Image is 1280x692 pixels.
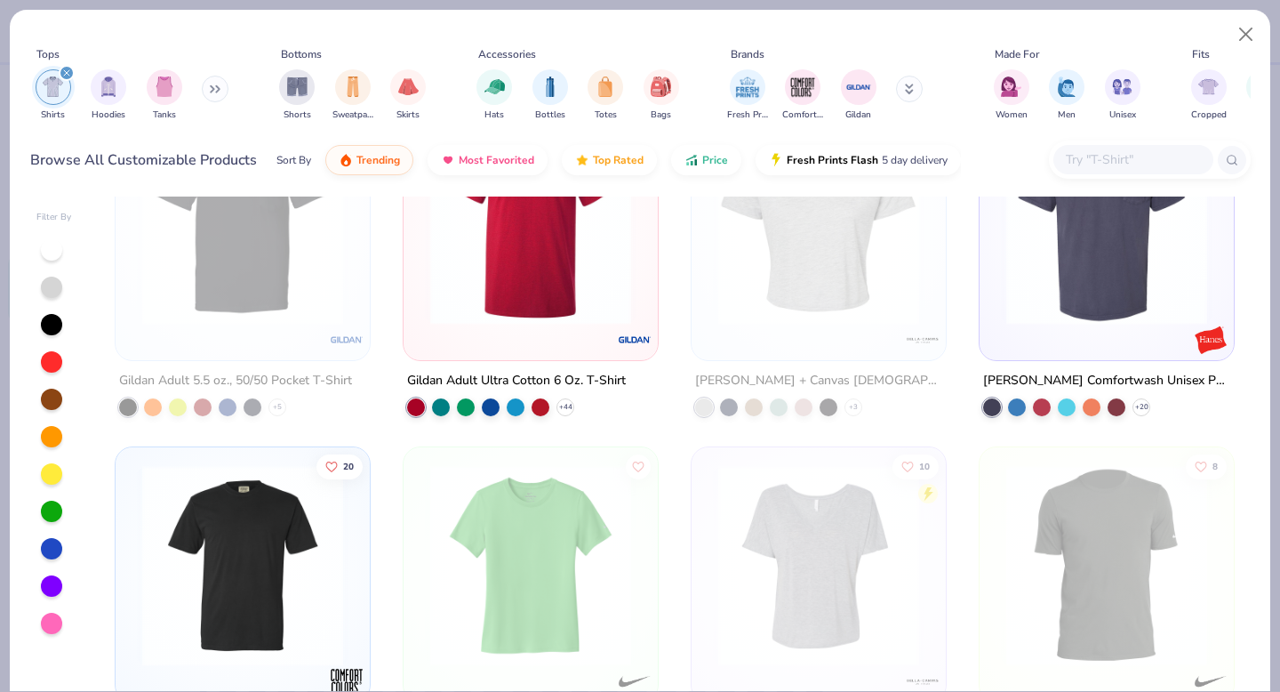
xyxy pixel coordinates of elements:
div: filter for Totes [588,69,623,122]
div: Brands [731,46,764,62]
div: filter for Hats [476,69,512,122]
button: Trending [325,145,413,175]
div: filter for Women [994,69,1029,122]
img: ebb3eb2f-aad3-4d68-ac44-cb0dceefc72e [927,123,1146,324]
span: Unisex [1109,109,1136,122]
img: Totes Image [596,76,615,97]
button: Like [317,455,364,479]
div: Filter By [36,211,72,224]
button: Like [892,455,939,479]
button: filter button [1191,69,1227,122]
span: + 20 [1134,401,1148,412]
img: ea47d127-ca3a-470b-9b38-cdba927fae43 [640,123,859,324]
div: Browse All Customizable Products [30,149,257,171]
span: 8 [1212,463,1218,471]
div: filter for Fresh Prints [727,69,768,122]
div: filter for Sweatpants [332,69,373,122]
button: Price [671,145,741,175]
div: filter for Gildan [841,69,876,122]
button: filter button [476,69,512,122]
button: filter button [644,69,679,122]
span: 20 [344,463,355,471]
span: Hoodies [92,109,125,122]
button: filter button [147,69,182,122]
img: trending.gif [339,153,353,167]
div: filter for Tanks [147,69,182,122]
img: Hoodies Image [99,76,118,97]
span: Comfort Colors [782,109,823,122]
div: filter for Shorts [279,69,315,122]
img: Bags Image [651,76,670,97]
img: b6d53bca-84d7-4cc2-93a1-4626af183336 [709,123,928,324]
img: Shirts Image [43,76,63,97]
img: flash.gif [769,153,783,167]
img: Skirts Image [398,76,419,97]
span: + 44 [559,401,572,412]
div: [PERSON_NAME] Comfortwash Unisex Pocket T-Shirt [983,369,1230,391]
img: f5eec0e1-d4f5-4763-8e76-d25e830d2ec3 [133,123,352,324]
span: Men [1058,109,1076,122]
img: f281a532-2361-4c0e-9c3d-46ed714c96ac [709,465,928,666]
div: filter for Bottles [532,69,568,122]
div: Sort By [276,152,311,168]
span: Hats [484,109,504,122]
img: Sweatpants Image [343,76,363,97]
input: Try "T-Shirt" [1064,149,1201,170]
img: 1ce13803-a197-4688-a694-5dfb15d1fceb [133,465,352,666]
div: filter for Cropped [1191,69,1227,122]
div: Bottoms [281,46,322,62]
div: filter for Comfort Colors [782,69,823,122]
img: d91b3ae5-25c1-430c-89a4-7544b8c4e2a5 [640,465,859,666]
div: [PERSON_NAME] + Canvas [DEMOGRAPHIC_DATA]' Flowy Cropped T-Shirt [695,369,942,391]
span: 10 [919,463,930,471]
img: Bella + Canvas logo [905,321,940,357]
div: filter for Skirts [390,69,426,122]
span: Fresh Prints [727,109,768,122]
div: filter for Hoodies [91,69,126,122]
button: Like [1186,455,1227,479]
button: filter button [279,69,315,122]
img: Gildan Image [845,74,872,101]
span: Most Favorited [459,153,534,167]
img: most_fav.gif [441,153,455,167]
button: filter button [332,69,373,122]
button: Close [1229,18,1263,52]
span: Trending [356,153,400,167]
div: Fits [1192,46,1210,62]
img: 89b053a8-ce1d-4752-902d-23678d6b6eb4 [421,465,640,666]
img: Fresh Prints Image [734,74,761,101]
img: Hanes logo [1192,321,1228,357]
div: filter for Men [1049,69,1084,122]
button: Top Rated [562,145,657,175]
span: Cropped [1191,109,1227,122]
span: Bags [651,109,671,122]
span: Fresh Prints Flash [787,153,878,167]
button: filter button [782,69,823,122]
span: Women [996,109,1028,122]
img: 3c1a081b-6ca8-4a00-a3b6-7ee979c43c2b [421,123,640,324]
div: Accessories [478,46,536,62]
button: filter button [841,69,876,122]
span: Gildan [845,109,871,122]
img: b7ade71d-9e65-4674-bb23-ab366c09ae66 [927,465,1146,666]
button: Like [626,455,651,479]
button: Fresh Prints Flash5 day delivery [756,145,961,175]
span: 5 day delivery [882,150,948,171]
img: Shorts Image [287,76,308,97]
img: Women Image [1001,76,1021,97]
div: filter for Bags [644,69,679,122]
div: filter for Unisex [1105,69,1140,122]
img: Gildan logo [329,321,364,357]
span: Skirts [396,109,420,122]
button: filter button [36,69,71,122]
img: Men Image [1057,76,1076,97]
span: Top Rated [593,153,644,167]
span: Shorts [284,109,311,122]
button: filter button [588,69,623,122]
button: filter button [1105,69,1140,122]
button: filter button [390,69,426,122]
span: Price [702,153,728,167]
div: Tops [36,46,60,62]
button: filter button [532,69,568,122]
div: Made For [995,46,1039,62]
